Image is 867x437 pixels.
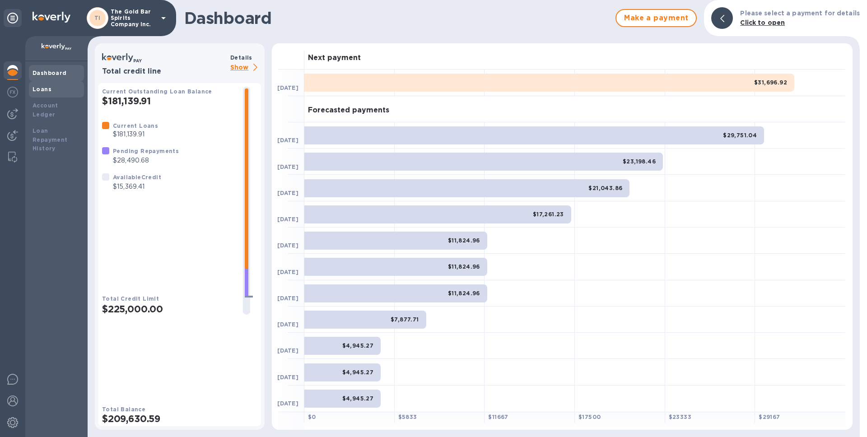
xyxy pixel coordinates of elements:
b: Current Loans [113,122,158,129]
b: [DATE] [277,347,298,354]
h3: Next payment [308,54,361,62]
b: Current Outstanding Loan Balance [102,88,212,95]
b: Total Balance [102,406,145,413]
img: Foreign exchange [7,87,18,98]
b: [DATE] [277,400,298,407]
h3: Forecasted payments [308,106,389,115]
b: Loans [33,86,51,93]
b: $ 23333 [669,414,691,420]
b: $31,696.92 [754,79,787,86]
b: [DATE] [277,216,298,223]
b: Please select a payment for details [740,9,860,17]
p: $15,369.41 [113,182,161,191]
b: Account Ledger [33,102,58,118]
p: The Gold Bar Spirits Company Inc. [111,9,156,28]
b: $ 29167 [759,414,780,420]
b: $11,824.96 [448,263,480,270]
b: $11,824.96 [448,237,480,244]
b: TI [94,14,101,21]
b: $4,945.27 [342,395,374,402]
b: Pending Repayments [113,148,179,154]
b: $17,261.23 [533,211,564,218]
h2: $181,139.91 [102,95,236,107]
p: $28,490.68 [113,156,179,165]
b: [DATE] [277,321,298,328]
b: [DATE] [277,137,298,144]
span: Make a payment [624,13,689,23]
b: [DATE] [277,163,298,170]
b: $11,824.96 [448,290,480,297]
h1: Dashboard [184,9,611,28]
b: [DATE] [277,295,298,302]
b: $ 0 [308,414,316,420]
b: [DATE] [277,242,298,249]
b: $ 5833 [398,414,417,420]
h3: Total credit line [102,67,227,76]
b: Click to open [740,19,785,26]
b: $29,751.04 [723,132,757,139]
b: $23,198.46 [623,158,656,165]
p: $181,139.91 [113,130,158,139]
b: Details [230,54,252,61]
b: $ 11667 [488,414,508,420]
b: $4,945.27 [342,369,374,376]
img: Logo [33,12,70,23]
p: Show [230,62,261,74]
b: [DATE] [277,269,298,275]
b: [DATE] [277,190,298,196]
b: [DATE] [277,84,298,91]
b: $7,877.71 [391,316,419,323]
b: Total Credit Limit [102,295,159,302]
b: Dashboard [33,70,67,76]
b: $21,043.86 [588,185,622,191]
button: Make a payment [615,9,697,27]
b: $ 17500 [578,414,601,420]
b: Available Credit [113,174,161,181]
b: [DATE] [277,374,298,381]
h2: $209,630.59 [102,413,257,424]
b: Loan Repayment History [33,127,68,152]
h2: $225,000.00 [102,303,236,315]
div: Unpin categories [4,9,22,27]
b: $4,945.27 [342,342,374,349]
